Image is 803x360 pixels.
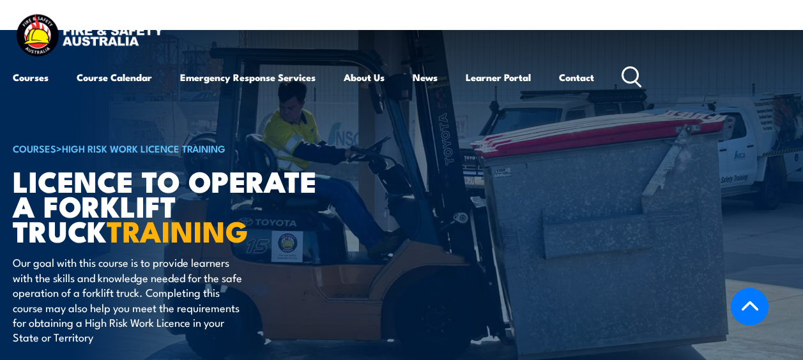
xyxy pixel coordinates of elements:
a: Emergency Response Services [180,62,316,93]
a: COURSES [13,141,56,155]
h1: Licence to operate a forklift truck [13,168,328,243]
a: Contact [559,62,594,93]
a: Courses [13,62,49,93]
h6: > [13,140,328,156]
a: Learner Portal [466,62,531,93]
a: High Risk Work Licence Training [62,141,226,155]
strong: TRAINING [107,208,249,252]
a: News [413,62,438,93]
a: Course Calendar [77,62,152,93]
p: Our goal with this course is to provide learners with the skills and knowledge needed for the saf... [13,255,246,344]
a: About Us [344,62,385,93]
